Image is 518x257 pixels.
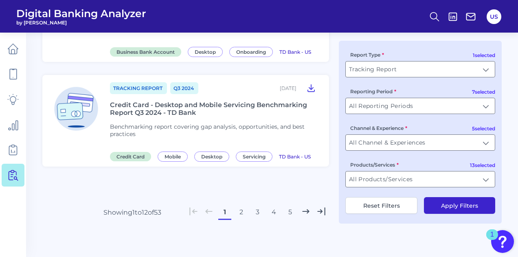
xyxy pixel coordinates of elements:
[194,152,233,160] a: Desktop
[110,101,319,116] div: Credit Card - Desktop and Mobile Servicing Benchmarking Report Q3 2024 - TD Bank
[350,125,407,131] label: Channel & Experience
[350,162,399,168] label: Products/Services
[229,48,276,55] a: Onboarding
[490,235,494,245] div: 1
[158,152,188,162] span: Mobile
[103,209,161,216] div: Showing 1 to 12 of 53
[170,82,198,94] a: Q3 2024
[350,52,384,58] label: Report Type
[267,206,280,219] button: 4
[345,197,417,214] button: Reset Filters
[279,48,311,55] a: TD Bank - US
[236,152,276,160] a: Servicing
[188,47,223,57] span: Desktop
[110,152,151,161] span: Credit Card
[487,9,501,24] button: US
[110,152,154,160] a: Credit Card
[110,48,184,55] a: Business Bank Account
[229,47,273,57] span: Onboarding
[110,82,167,94] a: Tracking Report
[236,152,272,162] span: Servicing
[303,81,319,94] button: Credit Card - Desktop and Mobile Servicing Benchmarking Report Q3 2024 - TD Bank
[279,152,311,160] a: TD Bank - US
[350,88,396,94] label: Reporting Period
[424,197,495,214] button: Apply Filters
[158,152,191,160] a: Mobile
[194,152,229,162] span: Desktop
[16,7,146,20] span: Digital Banking Analyzer
[218,206,231,219] button: 1
[16,20,146,26] span: by [PERSON_NAME]
[49,81,103,136] img: Credit Card
[279,154,311,160] span: TD Bank - US
[280,85,296,91] div: [DATE]
[235,206,248,219] button: 2
[251,206,264,219] button: 3
[279,49,311,55] span: TD Bank - US
[110,47,181,57] span: Business Bank Account
[283,206,296,219] button: 5
[491,230,514,253] button: Open Resource Center, 1 new notification
[188,48,226,55] a: Desktop
[110,123,305,138] span: Benchmarking report covering gap analysis, opportunities, and best practices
